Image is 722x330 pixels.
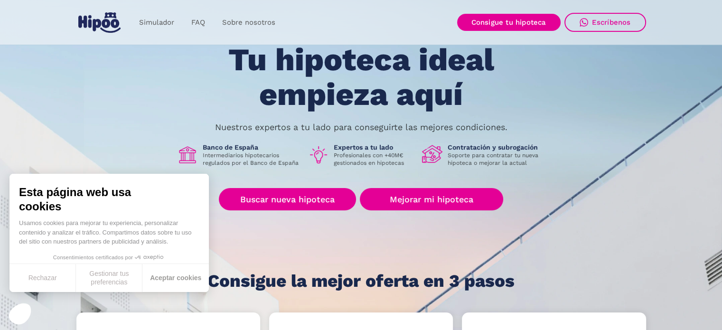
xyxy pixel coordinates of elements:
[457,14,561,31] a: Consigue tu hipoteca
[334,143,414,151] h1: Expertos a tu lado
[181,43,541,112] h1: Tu hipoteca ideal empieza aquí
[183,13,214,32] a: FAQ
[448,151,545,167] p: Soporte para contratar tu nueva hipoteca o mejorar la actual
[76,9,123,37] a: home
[207,272,515,291] h1: Consigue la mejor oferta en 3 pasos
[360,188,503,210] a: Mejorar mi hipoteca
[592,18,631,27] div: Escríbenos
[448,143,545,151] h1: Contratación y subrogación
[131,13,183,32] a: Simulador
[203,151,300,167] p: Intermediarios hipotecarios regulados por el Banco de España
[215,123,507,131] p: Nuestros expertos a tu lado para conseguirte las mejores condiciones.
[214,13,284,32] a: Sobre nosotros
[219,188,356,210] a: Buscar nueva hipoteca
[334,151,414,167] p: Profesionales con +40M€ gestionados en hipotecas
[203,143,300,151] h1: Banco de España
[564,13,646,32] a: Escríbenos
